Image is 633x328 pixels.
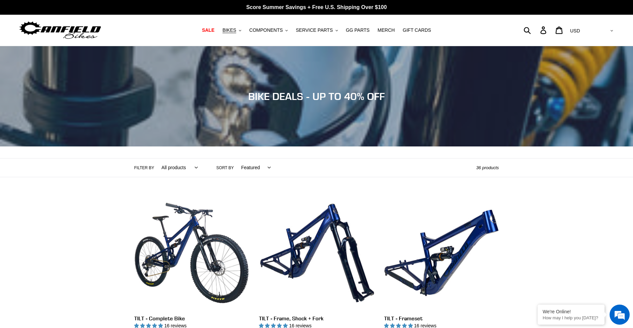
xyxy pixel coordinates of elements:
[202,27,214,33] span: SALE
[296,27,333,33] span: SERVICE PARTS
[248,90,385,102] span: BIKE DEALS - UP TO 40% OFF
[403,27,431,33] span: GIFT CARDS
[199,26,218,35] a: SALE
[292,26,341,35] button: SERVICE PARTS
[476,165,499,170] span: 36 products
[543,309,600,314] div: We're Online!
[249,27,283,33] span: COMPONENTS
[18,20,102,41] img: Canfield Bikes
[346,27,370,33] span: GG PARTS
[219,26,245,35] button: BIKES
[543,315,600,320] p: How may I help you today?
[343,26,373,35] a: GG PARTS
[222,27,236,33] span: BIKES
[246,26,291,35] button: COMPONENTS
[399,26,435,35] a: GIFT CARDS
[527,23,544,37] input: Search
[134,165,154,171] label: Filter by
[378,27,395,33] span: MERCH
[374,26,398,35] a: MERCH
[216,165,234,171] label: Sort by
